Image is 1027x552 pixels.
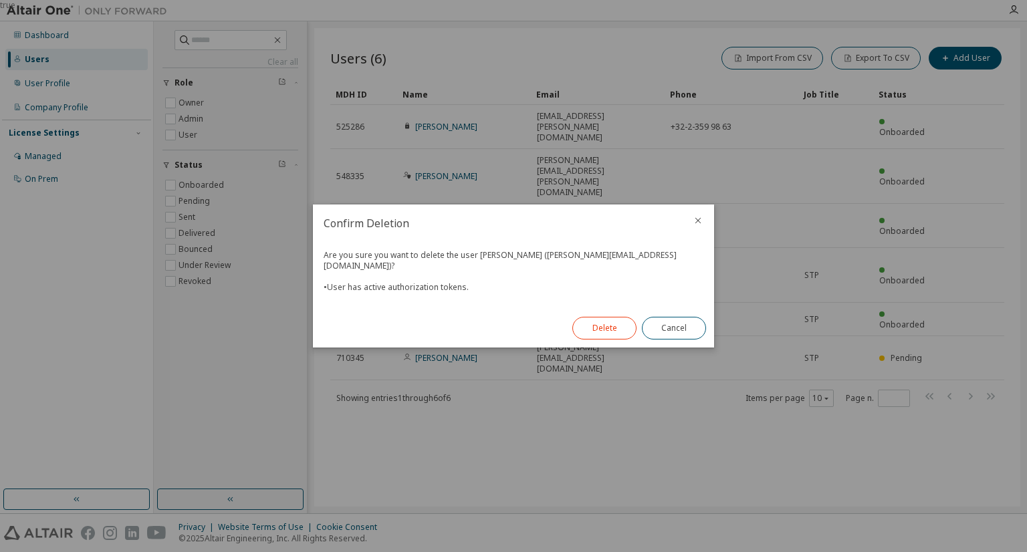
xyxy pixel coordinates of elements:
[642,317,706,339] button: Cancel
[313,204,682,242] h2: Confirm Deletion
[324,249,677,271] span: Are you sure you want to delete the user [PERSON_NAME] ([PERSON_NAME][EMAIL_ADDRESS][DOMAIN_NAME])?
[324,282,698,293] div: • User has active authorization tokens.
[693,215,703,226] button: close
[572,317,637,339] button: Delete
